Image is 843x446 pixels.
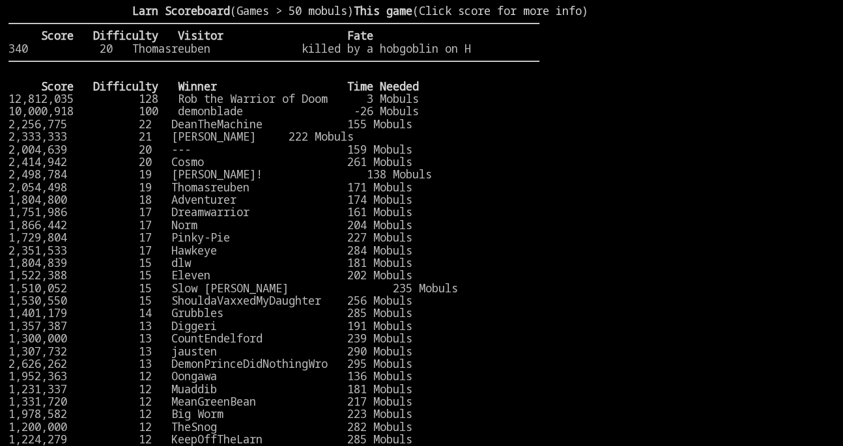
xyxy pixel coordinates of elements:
a: 2,004,639 20 --- 159 Mobuls [8,142,412,157]
a: 2,626,262 13 DemonPrinceDidNothingWro 295 Mobuls [8,356,412,371]
a: 2,256,775 22 DeanTheMachine 155 Mobuls [8,117,412,132]
a: 2,054,498 19 Thomasreuben 171 Mobuls [8,180,412,195]
a: 1,952,363 12 Oongawa 136 Mobuls [8,369,412,383]
a: 2,351,533 17 Hawkeye 284 Mobuls [8,243,412,258]
a: 1,401,179 14 Grubbles 285 Mobuls [8,305,412,320]
a: 1,231,337 12 Muaddib 181 Mobuls [8,382,412,397]
a: 1,978,582 12 Big Worm 223 Mobuls [8,406,412,421]
a: 1,307,732 13 jausten 290 Mobuls [8,344,412,359]
larn: (Games > 50 mobuls) (Click score for more info) Click on a score for more information ---- Reload... [8,5,539,424]
a: 1,729,804 17 Pinky-Pie 227 Mobuls [8,230,412,245]
a: 340 20 Thomasreuben killed by a hobgoblin on H [8,41,471,56]
a: 2,333,333 21 [PERSON_NAME] 222 Mobuls [8,129,354,144]
a: 1,866,442 17 Norm 204 Mobuls [8,217,412,232]
a: 1,300,000 13 CountEndelford 239 Mobuls [8,331,412,346]
a: 1,357,387 13 Diggeri 191 Mobuls [8,318,412,333]
a: 1,804,839 15 dlw 181 Mobuls [8,255,412,270]
a: 1,200,000 12 TheSnog 282 Mobuls [8,419,412,434]
b: Larn Scoreboard [132,3,230,18]
a: 1,510,052 15 Slow [PERSON_NAME] 235 Mobuls [8,281,458,296]
a: 10,000,918 100 demonblade -26 Mobuls [8,104,419,118]
a: 1,751,986 17 Dreamwarrior 161 Mobuls [8,204,412,219]
a: 1,522,388 15 Eleven 202 Mobuls [8,268,412,283]
a: 1,804,800 18 Adventurer 174 Mobuls [8,192,412,207]
a: 1,530,550 15 ShouldaVaxxedMyDaughter 256 Mobuls [8,293,412,308]
b: Score Difficulty Visitor Fate [41,28,373,43]
a: 2,414,942 20 Cosmo 261 Mobuls [8,154,412,169]
a: 2,498,784 19 [PERSON_NAME]! 138 Mobuls [8,167,432,182]
b: Score Difficulty Winner Time Needed [41,79,419,94]
a: 12,812,035 128 Rob the Warrior of Doom 3 Mobuls [8,91,419,106]
b: This game [354,3,412,18]
a: 1,331,720 12 MeanGreenBean 217 Mobuls [8,394,412,409]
